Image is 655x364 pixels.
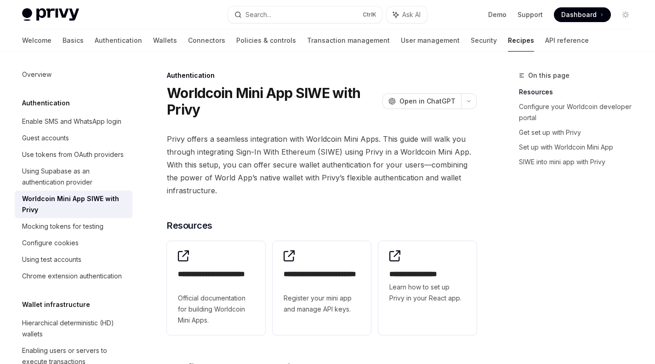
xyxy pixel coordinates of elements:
[178,293,254,326] span: Official documentation for building Worldcoin Mini Apps.
[618,7,633,22] button: Toggle dark mode
[389,282,466,304] span: Learn how to set up Privy in your React app.
[22,149,124,160] div: Use tokens from OAuth providers
[22,133,69,144] div: Guest accounts
[63,29,84,52] a: Basics
[518,10,543,19] a: Support
[15,251,132,268] a: Using test accounts
[22,98,70,109] h5: Authentication
[22,237,79,248] div: Configure cookies
[153,29,177,52] a: Wallets
[22,29,51,52] a: Welcome
[284,293,360,315] span: Register your mini app and manage API keys.
[22,193,127,215] div: Worldcoin Mini App SIWE with Privy
[15,268,132,284] a: Chrome extension authentication
[22,69,51,80] div: Overview
[236,29,296,52] a: Policies & controls
[22,166,127,188] div: Using Supabase as an authentication provider
[22,299,90,310] h5: Wallet infrastructure
[22,254,81,265] div: Using test accounts
[15,130,132,146] a: Guest accounts
[545,29,589,52] a: API reference
[15,218,132,235] a: Mocking tokens for testing
[528,70,570,81] span: On this page
[15,163,132,191] a: Using Supabase as an authentication provider
[519,85,640,99] a: Resources
[15,235,132,251] a: Configure cookies
[519,155,640,169] a: SIWE into mini app with Privy
[471,29,497,52] a: Security
[15,315,132,342] a: Hierarchical deterministic (HD) wallets
[15,66,132,83] a: Overview
[95,29,142,52] a: Authentication
[167,71,477,80] div: Authentication
[382,93,461,109] button: Open in ChatGPT
[519,140,640,155] a: Set up with Worldcoin Mini App
[519,125,640,140] a: Get set up with Privy
[22,116,121,127] div: Enable SMS and WhatsApp login
[167,85,379,118] h1: Worldcoin Mini App SIWE with Privy
[228,6,382,23] button: Search...CtrlK
[401,29,460,52] a: User management
[561,10,597,19] span: Dashboard
[519,99,640,125] a: Configure your Worldcoin developer portal
[15,191,132,218] a: Worldcoin Mini App SIWE with Privy
[402,10,421,19] span: Ask AI
[387,6,427,23] button: Ask AI
[188,29,225,52] a: Connectors
[245,9,271,20] div: Search...
[399,97,456,106] span: Open in ChatGPT
[15,146,132,163] a: Use tokens from OAuth providers
[554,7,611,22] a: Dashboard
[22,8,79,21] img: light logo
[22,318,127,340] div: Hierarchical deterministic (HD) wallets
[167,219,212,232] span: Resources
[508,29,534,52] a: Recipes
[167,133,477,197] span: Privy offers a seamless integration with Worldcoin Mini Apps. This guide will walk you through in...
[22,271,122,282] div: Chrome extension authentication
[22,221,103,232] div: Mocking tokens for testing
[363,11,376,18] span: Ctrl K
[307,29,390,52] a: Transaction management
[488,10,507,19] a: Demo
[15,113,132,130] a: Enable SMS and WhatsApp login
